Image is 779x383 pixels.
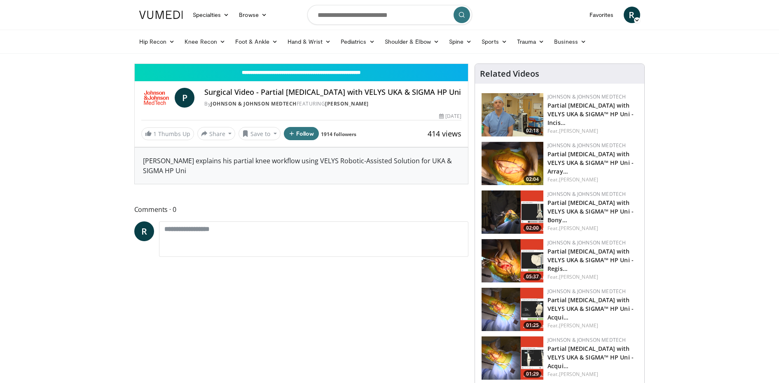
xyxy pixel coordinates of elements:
img: de91269e-dc9f-44d3-9315-4c54a60fc0f6.png.150x105_q85_crop-smart_upscale.png [482,142,543,185]
a: Hand & Wrist [283,33,336,50]
div: By FEATURING [204,100,461,108]
a: Shoulder & Elbow [380,33,444,50]
img: e08a7d39-3b34-4ac3-abe8-53cc16b57bb7.png.150x105_q85_crop-smart_upscale.png [482,288,543,331]
img: 10880183-925c-4d1d-aa73-511a6d8478f5.png.150x105_q85_crop-smart_upscale.png [482,190,543,234]
h4: Surgical Video - Partial [MEDICAL_DATA] with VELYS UKA & SIGMA HP Uni [204,88,461,97]
a: Johnson & Johnson MedTech [547,190,626,197]
a: Browse [234,7,272,23]
span: 02:00 [524,224,541,232]
a: [PERSON_NAME] [325,100,369,107]
a: [PERSON_NAME] [559,225,598,232]
a: 1914 followers [321,131,356,138]
a: 05:37 [482,239,543,282]
img: a774e0b8-2510-427c-a800-81b67bfb6776.png.150x105_q85_crop-smart_upscale.png [482,239,543,282]
a: [PERSON_NAME] [559,322,598,329]
a: Foot & Ankle [230,33,283,50]
a: Johnson & Johnson MedTech [211,100,297,107]
a: Sports [477,33,512,50]
span: 02:18 [524,127,541,134]
a: Johnson & Johnson MedTech [547,142,626,149]
a: [PERSON_NAME] [559,371,598,378]
h4: Related Videos [480,69,539,79]
a: Specialties [188,7,234,23]
img: dd3a4334-c556-4f04-972a-bd0a847124c3.png.150x105_q85_crop-smart_upscale.png [482,336,543,380]
div: [DATE] [439,113,461,120]
button: Save to [239,127,281,140]
a: Trauma [512,33,550,50]
a: R [624,7,640,23]
a: Partial [MEDICAL_DATA] with VELYS UKA & SIGMA™ HP Uni - Acqui… [547,296,634,321]
a: 02:18 [482,93,543,136]
a: 02:04 [482,142,543,185]
span: 02:04 [524,176,541,183]
a: Johnson & Johnson MedTech [547,288,626,295]
input: Search topics, interventions [307,5,472,25]
a: Business [549,33,591,50]
a: Partial [MEDICAL_DATA] with VELYS UKA & SIGMA™ HP Uni - Incis… [547,101,634,127]
span: 1 [153,130,157,138]
a: Spine [444,33,477,50]
div: Feat. [547,273,638,281]
span: 01:25 [524,322,541,329]
a: P [175,88,194,108]
a: [PERSON_NAME] [559,127,598,134]
span: 05:37 [524,273,541,280]
a: 02:00 [482,190,543,234]
img: 54cbb26e-ac4b-4a39-a481-95817778ae11.png.150x105_q85_crop-smart_upscale.png [482,93,543,136]
span: 414 views [428,129,461,139]
a: 01:29 [482,336,543,380]
a: Partial [MEDICAL_DATA] with VELYS UKA & SIGMA™ HP Uni - Array… [547,150,634,175]
div: Feat. [547,322,638,329]
a: Favorites [585,7,619,23]
a: [PERSON_NAME] [559,176,598,183]
a: Knee Recon [180,33,230,50]
a: R [134,221,154,241]
a: 01:25 [482,288,543,331]
a: 1 Thumbs Up [141,127,194,140]
div: Feat. [547,176,638,183]
a: Johnson & Johnson MedTech [547,93,626,100]
a: Johnson & Johnson MedTech [547,239,626,246]
a: Johnson & Johnson MedTech [547,336,626,343]
a: Pediatrics [336,33,380,50]
a: Partial [MEDICAL_DATA] with VELYS UKA & SIGMA™ HP Uni - Acqui… [547,345,634,370]
button: Share [197,127,236,140]
img: VuMedi Logo [139,11,183,19]
span: 01:29 [524,370,541,378]
a: Partial [MEDICAL_DATA] with VELYS UKA & SIGMA™ HP Uni - Regis… [547,247,634,273]
img: Johnson & Johnson MedTech [141,88,172,108]
div: Feat. [547,371,638,378]
a: Hip Recon [134,33,180,50]
button: Follow [284,127,319,140]
span: Comments 0 [134,204,469,215]
div: Feat. [547,225,638,232]
a: [PERSON_NAME] [559,273,598,280]
a: Partial [MEDICAL_DATA] with VELYS UKA & SIGMA™ HP Uni - Bony… [547,199,634,224]
div: Feat. [547,127,638,135]
div: [PERSON_NAME] explains his partial knee workflow using VELYS Robotic-Assisted Solution for UKA & ... [135,148,468,184]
